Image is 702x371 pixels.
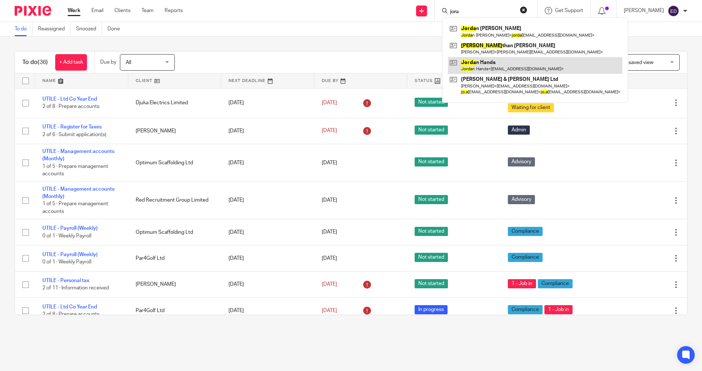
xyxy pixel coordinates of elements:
[322,256,337,261] span: [DATE]
[415,98,448,107] span: Not started
[42,97,97,102] a: UTILE - Ltd Co Year End
[322,230,337,235] span: [DATE]
[449,9,515,15] input: Search
[221,144,314,181] td: [DATE]
[555,8,583,13] span: Get Support
[128,181,222,219] td: Red Recruitment Group Limited
[508,125,530,135] span: Admin
[42,226,98,231] a: UTILE - Payroll (Weekly)
[114,7,131,14] a: Clients
[55,54,87,71] a: + Add task
[126,60,131,65] span: All
[42,286,109,291] span: 2 of 11 · Information received
[415,157,448,166] span: Not started
[107,22,125,36] a: Done
[165,7,183,14] a: Reports
[508,253,543,262] span: Compliance
[544,305,573,314] span: 1 - Job in
[42,149,114,161] a: UTILE - Management accounts (Monthly)
[128,271,222,297] td: [PERSON_NAME]
[508,227,543,236] span: Compliance
[128,297,222,323] td: Par4Golf Ltd
[141,7,154,14] a: Team
[42,259,91,265] span: 0 of 1 · Weekly Payroll
[415,227,448,236] span: Not started
[42,132,106,137] span: 2 of 6 · Submit application(s)
[38,59,48,65] span: (36)
[221,297,314,323] td: [DATE]
[42,252,98,257] a: UTILE - Payroll (Weekly)
[221,181,314,219] td: [DATE]
[322,308,337,313] span: [DATE]
[42,304,97,310] a: UTILE - Ltd Co Year End
[128,118,222,144] td: [PERSON_NAME]
[508,279,536,288] span: 1 - Job in
[322,160,337,165] span: [DATE]
[415,253,448,262] span: Not started
[415,305,448,314] span: In progress
[624,7,664,14] p: [PERSON_NAME]
[22,59,48,66] h1: To do
[520,6,527,14] button: Clear
[42,312,99,317] span: 2 of 8 · Prepare accounts
[221,219,314,245] td: [DATE]
[128,245,222,271] td: Par4Golf Ltd
[42,187,114,199] a: UTILE - Management accounts (Monthly)
[68,7,80,14] a: Work
[15,6,51,16] img: Pixie
[322,100,337,105] span: [DATE]
[128,144,222,181] td: Optimum Scaffolding Ltd
[508,157,535,166] span: Advisory
[322,198,337,203] span: [DATE]
[322,128,337,134] span: [DATE]
[668,5,679,17] img: svg%3E
[42,124,102,130] a: UTILE - Register for Taxes
[76,22,102,36] a: Snoozed
[508,103,554,112] span: Waiting for client
[508,195,535,204] span: Advisory
[221,271,314,297] td: [DATE]
[128,219,222,245] td: Optimum Scaffolding Ltd
[128,88,222,118] td: Djuka Electrics Limited
[415,279,448,288] span: Not started
[221,118,314,144] td: [DATE]
[612,60,653,65] span: Select saved view
[100,59,116,66] p: Due by
[42,164,108,177] span: 1 of 5 · Prepare management accounts
[538,279,573,288] span: Compliance
[91,7,103,14] a: Email
[221,245,314,271] td: [DATE]
[38,22,71,36] a: Reassigned
[42,104,99,109] span: 2 of 8 · Prepare accounts
[42,202,108,214] span: 1 of 5 · Prepare management accounts
[415,125,448,135] span: Not started
[508,305,543,314] span: Compliance
[42,233,91,239] span: 0 of 1 · Weekly Payroll
[415,195,448,204] span: Not started
[221,88,314,118] td: [DATE]
[15,22,33,36] a: To do
[42,278,89,283] a: UTILE - Personal tax
[322,282,337,287] span: [DATE]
